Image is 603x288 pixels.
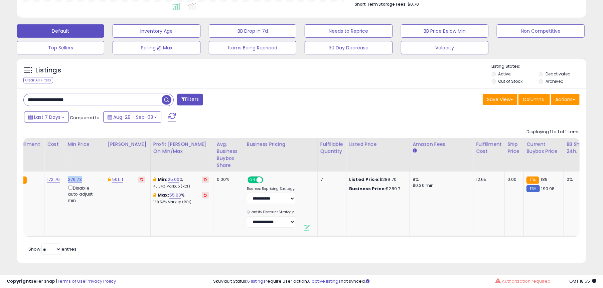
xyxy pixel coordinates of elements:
button: Selling @ Max [113,41,200,54]
p: 40.04% Markup (ROI) [153,184,209,189]
a: 6 listings [247,278,266,284]
i: This overrides the store level max markup for this listing [153,193,156,197]
div: Fulfillment [14,141,41,148]
a: 276.73 [68,176,82,183]
div: Cost [47,141,62,148]
span: Columns [523,96,544,103]
button: Aug-28 - Sep-03 [103,111,161,123]
button: Velocity [401,41,488,54]
div: Profit [PERSON_NAME] on Min/Max [153,141,211,155]
button: Last 7 Days [24,111,69,123]
i: This overrides the store level min markup for this listing [153,177,156,182]
button: Top Sellers [17,41,104,54]
i: Revert to store-level Min Markup [204,178,207,181]
a: 55.00 [169,192,181,199]
a: 172.76 [47,176,60,183]
div: SkuVault Status: require user action, not synced. [213,278,596,285]
div: 0.00 [507,177,518,183]
label: Active [498,71,511,77]
span: Authorization required [502,278,551,284]
b: Listed Price: [349,176,380,183]
div: 8% [413,177,468,183]
b: Short Term Storage Fees: [355,1,407,7]
label: Deactivated [546,71,571,77]
label: Quantity Discount Strategy: [247,210,295,215]
h5: Listings [35,66,61,75]
div: Ship Price [507,141,521,155]
p: Listing States: [492,63,586,70]
button: Needs to Reprice [305,24,392,38]
p: 159.53% Markup (ROI) [153,200,209,205]
div: 0.00% [217,177,239,183]
button: Items Being Repriced [209,41,296,54]
div: Disable auto adjust min [68,184,100,204]
span: $0.70 [408,1,419,7]
small: Amazon Fees. [413,148,417,154]
div: Listed Price [349,141,407,148]
button: BB Drop in 7d [209,24,296,38]
div: Displaying 1 to 1 of 1 items [526,129,580,135]
span: Show: entries [28,246,77,252]
div: Avg. Business Buybox Share [217,141,241,169]
button: Actions [551,94,580,105]
button: BB Price Below Min [401,24,488,38]
a: 6 active listings [308,278,341,284]
div: 0% [567,177,589,183]
span: ON [248,177,257,183]
span: 190.98 [542,186,555,192]
button: Non Competitive [497,24,584,38]
strong: Copyright [7,278,31,284]
div: Fulfillable Quantity [320,141,343,155]
b: Min: [158,176,168,183]
div: Fulfillment Cost [476,141,502,155]
a: Terms of Use [57,278,86,284]
span: Aug-28 - Sep-03 [113,114,153,120]
a: 501.11 [112,176,123,183]
span: Compared to: [70,114,101,121]
button: Filters [177,94,203,105]
div: $289.7 [349,186,405,192]
label: Out of Stock [498,78,523,84]
span: Last 7 Days [34,114,60,120]
i: Revert to store-level Max Markup [204,194,207,197]
div: Amazon Fees [413,141,470,148]
span: 2025-09-11 18:55 GMT [569,278,596,284]
small: FBM [526,185,540,192]
div: % [153,177,209,189]
div: Min Price [68,141,102,148]
label: Business Repricing Strategy: [247,187,295,191]
div: $289.70 [349,177,405,183]
button: Save View [483,94,517,105]
div: BB Share 24h. [567,141,591,155]
div: % [153,192,209,205]
a: Privacy Policy [87,278,116,284]
button: 30 Day Decrease [305,41,392,54]
span: 189 [541,176,548,183]
b: Business Price: [349,186,386,192]
span: OFF [262,177,273,183]
div: $0.30 min [413,183,468,189]
a: 25.00 [168,176,180,183]
div: Business Pricing [247,141,315,148]
button: Columns [518,94,550,105]
button: Default [17,24,104,38]
th: The percentage added to the cost of goods (COGS) that forms the calculator for Min & Max prices. [150,138,214,172]
div: [PERSON_NAME] [108,141,148,148]
div: Clear All Filters [23,77,53,83]
div: 7 [320,177,341,183]
button: Inventory Age [113,24,200,38]
div: seller snap | | [7,278,116,285]
div: 12.65 [476,177,499,183]
b: Max: [158,192,169,198]
div: Current Buybox Price [526,141,561,155]
label: Archived [546,78,564,84]
small: FBA [526,177,539,184]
